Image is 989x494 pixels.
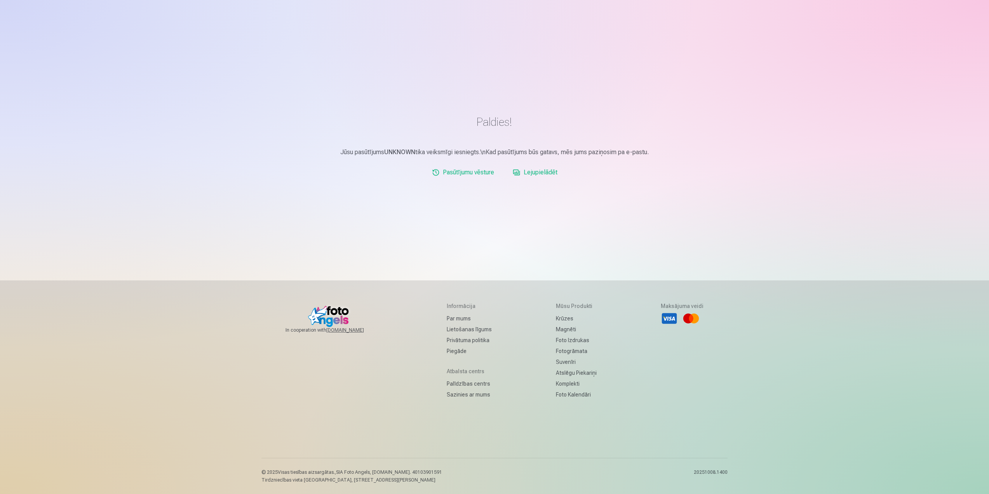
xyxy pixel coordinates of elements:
[447,378,492,389] a: Palīdzības centrs
[447,367,492,375] h5: Atbalsta centrs
[429,165,497,180] a: Pasūtījumu vēsture
[268,115,721,129] h1: Paldies!
[556,302,597,310] h5: Mūsu produkti
[510,165,561,180] a: Lejupielādēt
[447,324,492,335] a: Lietošanas līgums
[683,310,700,327] li: Mastercard
[694,469,728,483] p: 20251008.1400
[661,310,678,327] li: Visa
[384,148,415,156] b: UNKNOWN
[447,335,492,346] a: Privātuma politika
[447,313,492,324] a: Par mums
[556,313,597,324] a: Krūzes
[661,302,703,310] h5: Maksājuma veidi
[447,302,492,310] h5: Informācija
[556,367,597,378] a: Atslēgu piekariņi
[556,357,597,367] a: Suvenīri
[447,346,492,357] a: Piegāde
[261,469,442,475] p: © 2025 Visas tiesības aizsargātas. ,
[556,346,597,357] a: Fotogrāmata
[326,327,383,333] a: [DOMAIN_NAME]
[447,389,492,400] a: Sazinies ar mums
[556,324,597,335] a: Magnēti
[261,477,442,483] p: Tirdzniecības vieta [GEOGRAPHIC_DATA], [STREET_ADDRESS][PERSON_NAME]
[336,470,442,475] span: SIA Foto Angels, [DOMAIN_NAME]. 40103901591
[556,389,597,400] a: Foto kalendāri
[556,335,597,346] a: Foto izdrukas
[286,327,383,333] span: In cooperation with
[268,148,721,157] p: Jūsu pasūtījums tika veiksmīgi iesniegts.\nKad pasūtījums būs gatavs, mēs jums paziņosim pa e-pastu.
[556,378,597,389] a: Komplekti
